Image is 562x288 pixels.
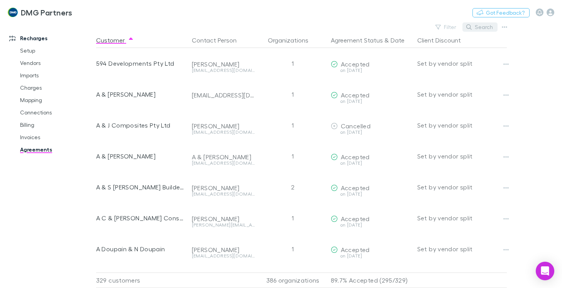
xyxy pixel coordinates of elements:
[391,32,405,48] button: Date
[417,110,507,141] div: Set by vendor split
[341,215,370,222] span: Accepted
[341,246,370,253] span: Accepted
[268,32,318,48] button: Organizations
[12,119,100,131] a: Billing
[192,91,255,99] div: [EMAIL_ADDRESS][DOMAIN_NAME]
[331,273,411,288] p: 89.7% Accepted (295/329)
[258,273,328,288] div: 386 organizations
[192,153,255,161] div: A & [PERSON_NAME]
[3,3,77,22] a: DMG Partners
[331,32,383,48] button: Agreement Status
[96,273,189,288] div: 329 customers
[417,203,507,233] div: Set by vendor split
[341,122,371,130] span: Cancelled
[12,57,100,69] a: Vendors
[331,254,411,258] div: on [DATE]
[192,254,255,258] div: [EMAIL_ADDRESS][DOMAIN_NAME]
[96,233,186,264] div: A Doupain & N Doupain
[96,172,186,203] div: A & S [PERSON_NAME] Builders Pty. Ltd.
[341,184,370,191] span: Accepted
[192,223,255,227] div: [PERSON_NAME][EMAIL_ADDRESS][DOMAIN_NAME]
[331,130,411,135] div: on [DATE]
[192,184,255,192] div: [PERSON_NAME]
[192,215,255,223] div: [PERSON_NAME]
[192,32,246,48] button: Contact Person
[258,141,328,172] div: 1
[417,32,470,48] button: Client Discount
[12,69,100,82] a: Imports
[192,246,255,254] div: [PERSON_NAME]
[96,32,134,48] button: Customer
[341,153,370,160] span: Accepted
[417,172,507,203] div: Set by vendor split
[331,68,411,73] div: on [DATE]
[96,203,186,233] div: A C & [PERSON_NAME] Consultancy Pty Ltd
[341,60,370,68] span: Accepted
[192,192,255,196] div: [EMAIL_ADDRESS][DOMAIN_NAME]
[192,130,255,135] div: [EMAIL_ADDRESS][DOMAIN_NAME]
[331,99,411,104] div: on [DATE]
[417,233,507,264] div: Set by vendor split
[8,8,18,17] img: DMG Partners's Logo
[331,223,411,227] div: on [DATE]
[536,262,554,280] div: Open Intercom Messenger
[331,32,411,48] div: &
[12,131,100,143] a: Invoices
[417,79,507,110] div: Set by vendor split
[258,48,328,79] div: 1
[258,79,328,110] div: 1
[192,68,255,73] div: [EMAIL_ADDRESS][DOMAIN_NAME]
[192,122,255,130] div: [PERSON_NAME]
[192,60,255,68] div: [PERSON_NAME]
[96,48,186,79] div: 594 Developments Pty Ltd
[21,8,73,17] h3: DMG Partners
[331,161,411,165] div: on [DATE]
[192,161,255,165] div: [EMAIL_ADDRESS][DOMAIN_NAME]
[2,32,100,44] a: Recharges
[258,110,328,141] div: 1
[12,82,100,94] a: Charges
[417,48,507,79] div: Set by vendor split
[417,141,507,172] div: Set by vendor split
[258,203,328,233] div: 1
[12,106,100,119] a: Connections
[331,192,411,196] div: on [DATE]
[96,79,186,110] div: A & [PERSON_NAME]
[258,172,328,203] div: 2
[462,22,498,32] button: Search
[12,143,100,156] a: Agreements
[341,91,370,99] span: Accepted
[258,233,328,264] div: 1
[96,110,186,141] div: A & J Composites Pty Ltd
[472,8,530,17] button: Got Feedback?
[12,44,100,57] a: Setup
[12,94,100,106] a: Mapping
[432,22,461,32] button: Filter
[96,141,186,172] div: A & [PERSON_NAME]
